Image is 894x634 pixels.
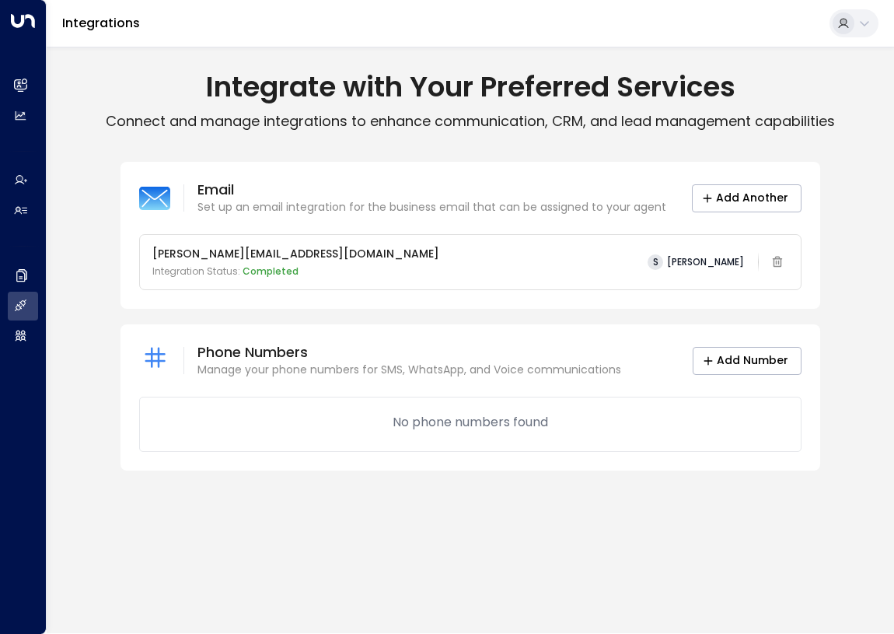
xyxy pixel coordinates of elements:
[641,251,750,273] button: S[PERSON_NAME]
[197,343,621,362] p: Phone Numbers
[393,413,548,432] p: No phone numbers found
[692,184,801,212] button: Add Another
[243,264,299,278] span: Completed
[152,246,439,262] p: [PERSON_NAME][EMAIL_ADDRESS][DOMAIN_NAME]
[47,70,894,104] h1: Integrate with Your Preferred Services
[767,251,788,274] span: Email integration cannot be deleted while linked to an active agent. Please deactivate the agent ...
[197,362,621,378] p: Manage your phone numbers for SMS, WhatsApp, and Voice communications
[197,180,666,199] p: Email
[152,264,439,278] p: Integration Status:
[648,254,663,270] span: S
[667,257,744,268] span: [PERSON_NAME]
[47,112,894,131] p: Connect and manage integrations to enhance communication, CRM, and lead management capabilities
[197,199,666,215] p: Set up an email integration for the business email that can be assigned to your agent
[693,347,801,375] button: Add Number
[62,14,140,32] a: Integrations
